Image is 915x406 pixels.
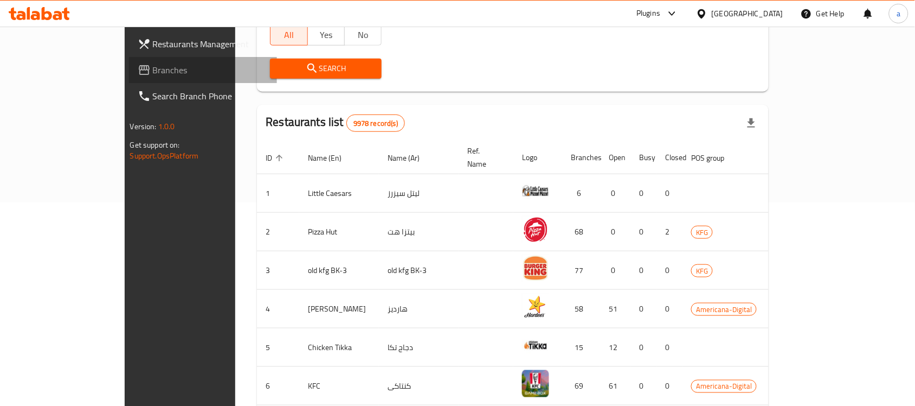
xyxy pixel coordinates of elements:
td: 6 [257,367,299,405]
td: ليتل سيزرز [379,174,459,213]
img: Little Caesars [522,177,549,205]
span: ID [266,151,286,164]
span: Restaurants Management [153,37,269,50]
img: Chicken Tikka [522,332,549,359]
span: Get support on: [130,138,180,152]
span: Ref. Name [467,144,500,170]
td: 0 [630,251,656,290]
td: 0 [630,174,656,213]
td: 12 [600,328,630,367]
td: 0 [656,290,682,328]
div: [GEOGRAPHIC_DATA] [712,8,783,20]
td: كنتاكى [379,367,459,405]
span: Search Branch Phone [153,90,269,103]
td: 15 [562,328,600,367]
td: 0 [656,328,682,367]
span: All [275,27,303,43]
span: Yes [312,27,340,43]
img: Hardee's [522,293,549,320]
img: KFC [522,370,549,397]
span: Search [279,62,373,75]
td: 0 [630,367,656,405]
span: Branches [153,64,269,77]
div: Plugins [636,7,660,20]
span: No [349,27,377,43]
td: 5 [257,328,299,367]
span: a [897,8,900,20]
td: [PERSON_NAME] [299,290,379,328]
div: Total records count [346,115,405,132]
td: old kfg BK-3 [299,251,379,290]
th: Closed [656,141,682,174]
td: Pizza Hut [299,213,379,251]
td: 4 [257,290,299,328]
a: Support.OpsPlatform [130,149,199,163]
td: 0 [656,174,682,213]
img: Pizza Hut [522,216,549,243]
td: هارديز [379,290,459,328]
td: 0 [630,290,656,328]
button: All [270,24,307,46]
td: 0 [600,213,630,251]
span: Americana-Digital [692,303,756,316]
a: Search Branch Phone [129,83,278,109]
span: 1.0.0 [158,119,175,134]
td: 0 [630,213,656,251]
span: POS group [691,151,738,164]
td: Little Caesars [299,174,379,213]
a: Branches [129,57,278,83]
td: 0 [656,367,682,405]
td: 61 [600,367,630,405]
td: 51 [600,290,630,328]
img: old kfg BK-3 [522,255,549,282]
td: 0 [600,251,630,290]
button: Yes [307,24,345,46]
td: 2 [257,213,299,251]
span: KFG [692,265,712,277]
th: Logo [513,141,562,174]
th: Busy [630,141,656,174]
span: 9978 record(s) [347,118,404,129]
td: 0 [600,174,630,213]
td: Chicken Tikka [299,328,379,367]
td: 2 [656,213,682,251]
td: 68 [562,213,600,251]
td: 69 [562,367,600,405]
th: Branches [562,141,600,174]
td: دجاج تكا [379,328,459,367]
td: old kfg BK-3 [379,251,459,290]
div: Export file [738,110,764,136]
td: 58 [562,290,600,328]
th: Open [600,141,630,174]
td: 0 [630,328,656,367]
td: 1 [257,174,299,213]
span: Version: [130,119,157,134]
a: Restaurants Management [129,31,278,57]
td: 77 [562,251,600,290]
h2: Restaurants list [266,114,405,132]
span: KFG [692,226,712,239]
td: 0 [656,251,682,290]
span: Name (En) [308,151,356,164]
button: No [344,24,382,46]
td: بيتزا هت [379,213,459,251]
td: KFC [299,367,379,405]
span: Name (Ar) [388,151,434,164]
span: Americana-Digital [692,380,756,392]
button: Search [270,59,382,79]
td: 3 [257,251,299,290]
td: 6 [562,174,600,213]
